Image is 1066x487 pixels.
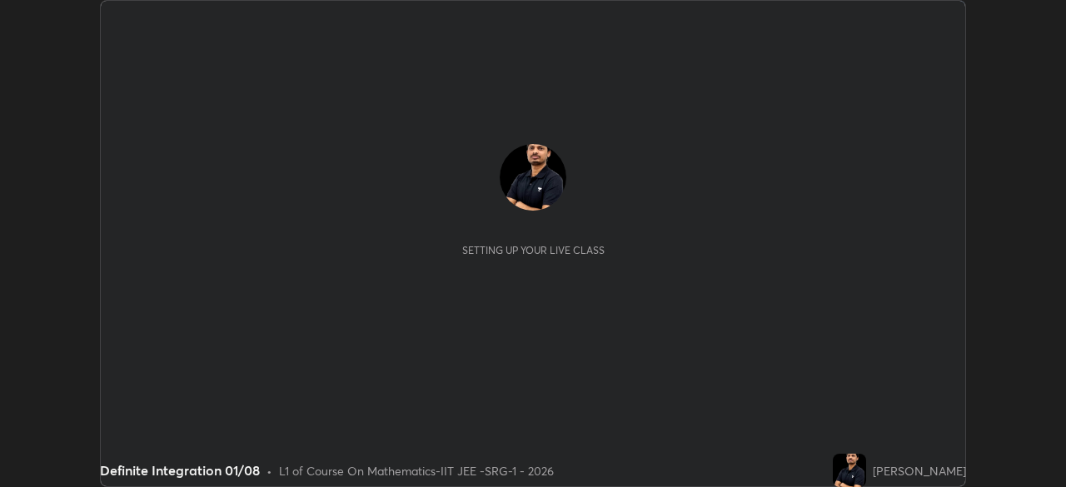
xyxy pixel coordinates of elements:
[462,244,605,256] div: Setting up your live class
[100,460,260,480] div: Definite Integration 01/08
[500,144,566,211] img: 735308238763499f9048cdecfa3c01cf.jpg
[266,462,272,480] div: •
[873,462,966,480] div: [PERSON_NAME]
[279,462,554,480] div: L1 of Course On Mathematics-IIT JEE -SRG-1 - 2026
[833,454,866,487] img: 735308238763499f9048cdecfa3c01cf.jpg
